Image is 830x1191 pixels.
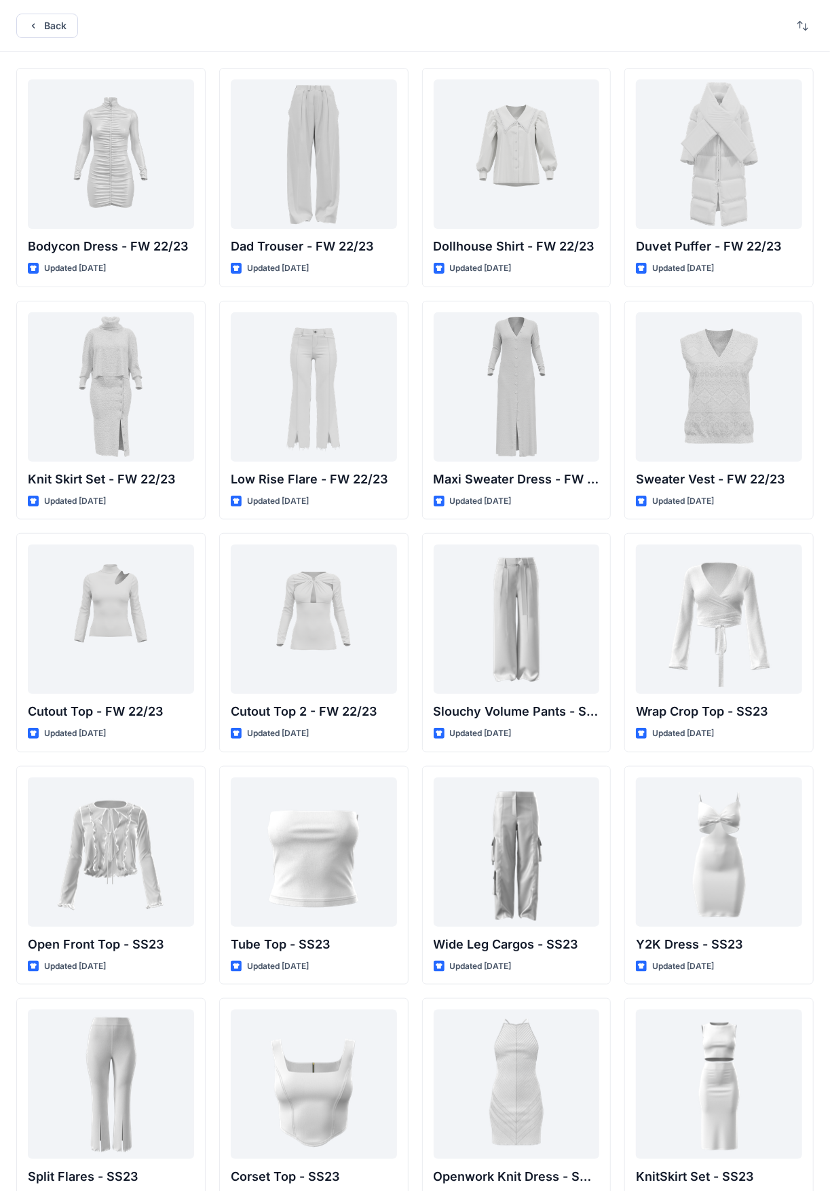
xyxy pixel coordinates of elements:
[450,494,512,509] p: Updated [DATE]
[636,1167,802,1186] p: KnitSkirt Set - SS23
[28,1167,194,1186] p: Split Flares - SS23
[231,79,397,229] a: Dad Trouser - FW 22/23
[434,1010,600,1159] a: Openwork Knit Dress - SS23
[652,494,714,509] p: Updated [DATE]
[652,727,714,741] p: Updated [DATE]
[636,312,802,462] a: Sweater Vest - FW 22/23
[247,261,309,276] p: Updated [DATE]
[231,545,397,694] a: Cutout Top 2 - FW 22/23
[434,79,600,229] a: Dollhouse Shirt - FW 22/23
[450,727,512,741] p: Updated [DATE]
[434,470,600,489] p: Maxi Sweater Dress - FW 22/23
[44,494,106,509] p: Updated [DATE]
[44,959,106,974] p: Updated [DATE]
[231,702,397,721] p: Cutout Top 2 - FW 22/23
[247,494,309,509] p: Updated [DATE]
[636,935,802,954] p: Y2K Dress - SS23
[231,935,397,954] p: Tube Top - SS23
[28,79,194,229] a: Bodycon Dress - FW 22/23
[231,777,397,927] a: Tube Top - SS23
[636,470,802,489] p: Sweater Vest - FW 22/23
[28,545,194,694] a: Cutout Top - FW 22/23
[28,702,194,721] p: Cutout Top - FW 22/23
[434,777,600,927] a: Wide Leg Cargos - SS23
[652,261,714,276] p: Updated [DATE]
[247,727,309,741] p: Updated [DATE]
[450,261,512,276] p: Updated [DATE]
[636,777,802,927] a: Y2K Dress - SS23
[434,545,600,694] a: Slouchy Volume Pants - SS23
[28,470,194,489] p: Knit Skirt Set - FW 22/23
[434,935,600,954] p: Wide Leg Cargos - SS23
[28,312,194,462] a: Knit Skirt Set - FW 22/23
[44,261,106,276] p: Updated [DATE]
[16,14,78,38] button: Back
[247,959,309,974] p: Updated [DATE]
[28,237,194,256] p: Bodycon Dress - FW 22/23
[231,1010,397,1159] a: Corset Top - SS23
[231,312,397,462] a: Low Rise Flare - FW 22/23
[434,702,600,721] p: Slouchy Volume Pants - SS23
[28,935,194,954] p: Open Front Top - SS23
[636,702,802,721] p: Wrap Crop Top - SS23
[231,470,397,489] p: Low Rise Flare - FW 22/23
[652,959,714,974] p: Updated [DATE]
[434,1167,600,1186] p: Openwork Knit Dress - SS23
[434,237,600,256] p: Dollhouse Shirt - FW 22/23
[28,1010,194,1159] a: Split Flares - SS23
[44,727,106,741] p: Updated [DATE]
[434,312,600,462] a: Maxi Sweater Dress - FW 22/23
[636,237,802,256] p: Duvet Puffer - FW 22/23
[28,777,194,927] a: Open Front Top - SS23
[231,1167,397,1186] p: Corset Top - SS23
[450,959,512,974] p: Updated [DATE]
[636,79,802,229] a: Duvet Puffer - FW 22/23
[636,1010,802,1159] a: KnitSkirt Set - SS23
[231,237,397,256] p: Dad Trouser - FW 22/23
[636,545,802,694] a: Wrap Crop Top - SS23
